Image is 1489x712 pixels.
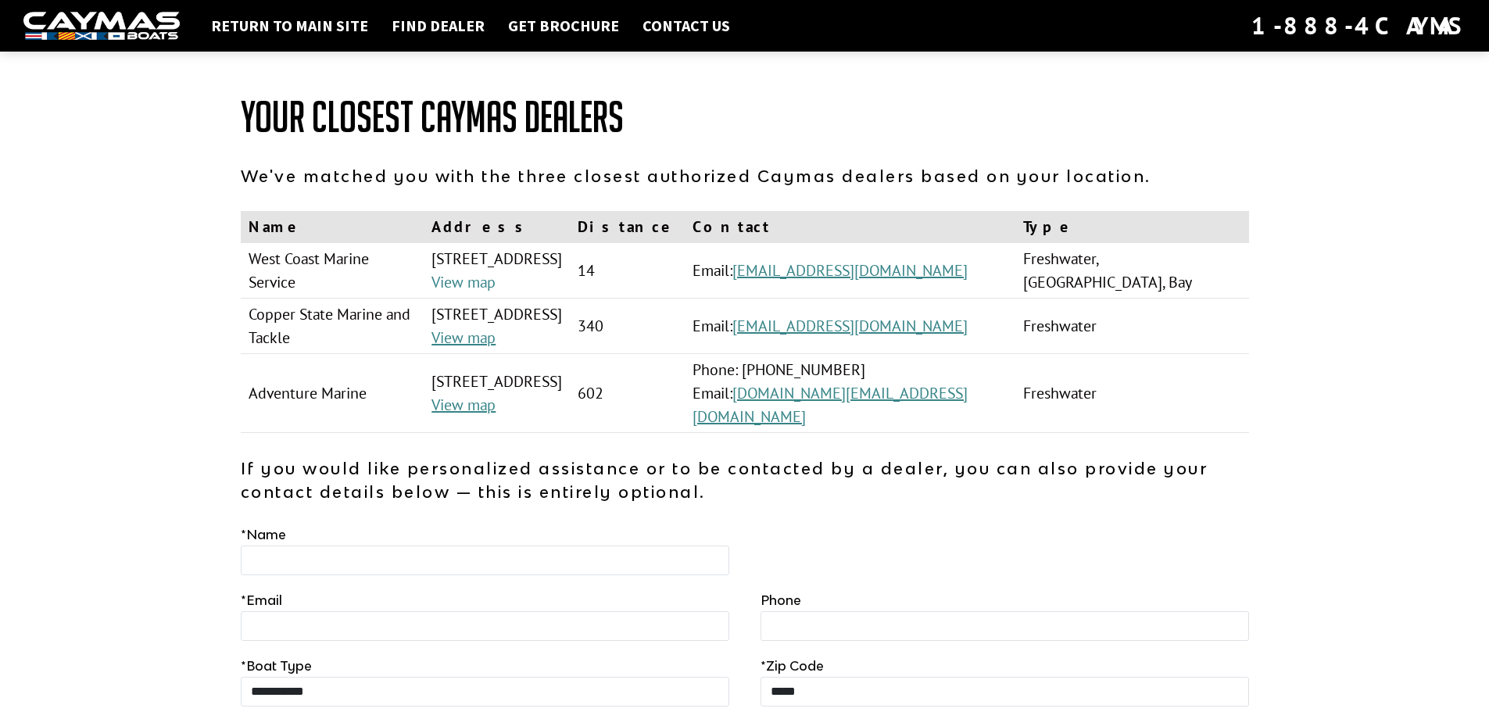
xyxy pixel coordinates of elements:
[241,211,424,243] th: Name
[424,354,570,433] td: [STREET_ADDRESS]
[685,243,1015,299] td: Email:
[424,211,570,243] th: Address
[241,243,424,299] td: West Coast Marine Service
[241,591,282,610] label: Email
[570,243,685,299] td: 14
[732,260,968,281] a: [EMAIL_ADDRESS][DOMAIN_NAME]
[761,591,801,610] label: Phone
[500,16,627,36] a: Get Brochure
[570,354,685,433] td: 602
[424,299,570,354] td: [STREET_ADDRESS]
[1251,9,1466,43] div: 1-888-4CAYMAS
[1015,243,1249,299] td: Freshwater, [GEOGRAPHIC_DATA], Bay
[761,657,824,675] label: Zip Code
[424,243,570,299] td: [STREET_ADDRESS]
[1015,299,1249,354] td: Freshwater
[241,299,424,354] td: Copper State Marine and Tackle
[431,327,496,348] a: View map
[685,299,1015,354] td: Email:
[685,211,1015,243] th: Contact
[241,525,286,544] label: Name
[1015,211,1249,243] th: Type
[203,16,376,36] a: Return to main site
[570,211,685,243] th: Distance
[241,164,1249,188] p: We've matched you with the three closest authorized Caymas dealers based on your location.
[384,16,492,36] a: Find Dealer
[635,16,738,36] a: Contact Us
[1015,354,1249,433] td: Freshwater
[693,383,968,427] a: [DOMAIN_NAME][EMAIL_ADDRESS][DOMAIN_NAME]
[431,272,496,292] a: View map
[241,354,424,433] td: Adventure Marine
[23,12,180,41] img: white-logo-c9c8dbefe5ff5ceceb0f0178aa75bf4bb51f6bca0971e226c86eb53dfe498488.png
[241,94,1249,141] h1: Your Closest Caymas Dealers
[732,316,968,336] a: [EMAIL_ADDRESS][DOMAIN_NAME]
[241,657,312,675] label: Boat Type
[685,354,1015,433] td: Phone: [PHONE_NUMBER] Email:
[431,395,496,415] a: View map
[570,299,685,354] td: 340
[241,456,1249,503] p: If you would like personalized assistance or to be contacted by a dealer, you can also provide yo...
